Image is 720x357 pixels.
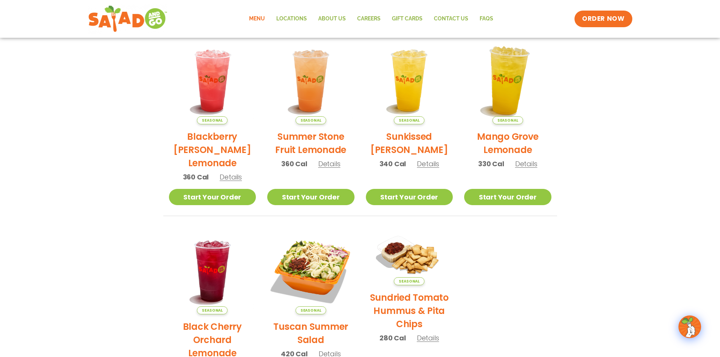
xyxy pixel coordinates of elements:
img: Product photo for Blackberry Bramble Lemonade [169,37,256,124]
a: GIFT CARDS [386,10,428,28]
span: Seasonal [394,277,424,285]
img: Product photo for Tuscan Summer Salad [267,227,355,315]
img: Product photo for Sundried Tomato Hummus & Pita Chips [366,227,453,286]
span: Seasonal [492,116,523,124]
h2: Mango Grove Lemonade [464,130,551,156]
span: Seasonal [197,306,228,314]
img: new-SAG-logo-768×292 [88,4,168,34]
span: 280 Cal [379,333,406,343]
span: 360 Cal [281,159,307,169]
span: Details [515,159,537,168]
a: Start Your Order [267,189,355,205]
img: Product photo for Sunkissed Yuzu Lemonade [366,37,453,124]
span: Details [318,159,341,168]
img: Product photo for Summer Stone Fruit Lemonade [267,37,355,124]
nav: Menu [243,10,499,28]
img: Product photo for Mango Grove Lemonade [457,29,559,132]
span: Details [417,159,439,168]
a: Careers [351,10,386,28]
span: 340 Cal [379,159,406,169]
a: FAQs [474,10,499,28]
span: Seasonal [197,116,228,124]
a: Start Your Order [464,189,551,205]
a: Start Your Order [366,189,453,205]
a: About Us [313,10,351,28]
span: 360 Cal [183,172,209,182]
span: ORDER NOW [582,14,624,23]
a: Locations [271,10,313,28]
a: Start Your Order [169,189,256,205]
a: Menu [243,10,271,28]
h2: Tuscan Summer Salad [267,320,355,346]
h2: Blackberry [PERSON_NAME] Lemonade [169,130,256,170]
h2: Sundried Tomato Hummus & Pita Chips [366,291,453,331]
span: Seasonal [394,116,424,124]
a: Contact Us [428,10,474,28]
span: Seasonal [296,116,326,124]
a: ORDER NOW [574,11,632,27]
h2: Sunkissed [PERSON_NAME] [366,130,453,156]
span: Seasonal [296,306,326,314]
span: Details [417,333,439,343]
span: Details [220,172,242,182]
img: Product photo for Black Cherry Orchard Lemonade [169,227,256,315]
h2: Summer Stone Fruit Lemonade [267,130,355,156]
img: wpChatIcon [679,316,700,337]
span: 330 Cal [478,159,504,169]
